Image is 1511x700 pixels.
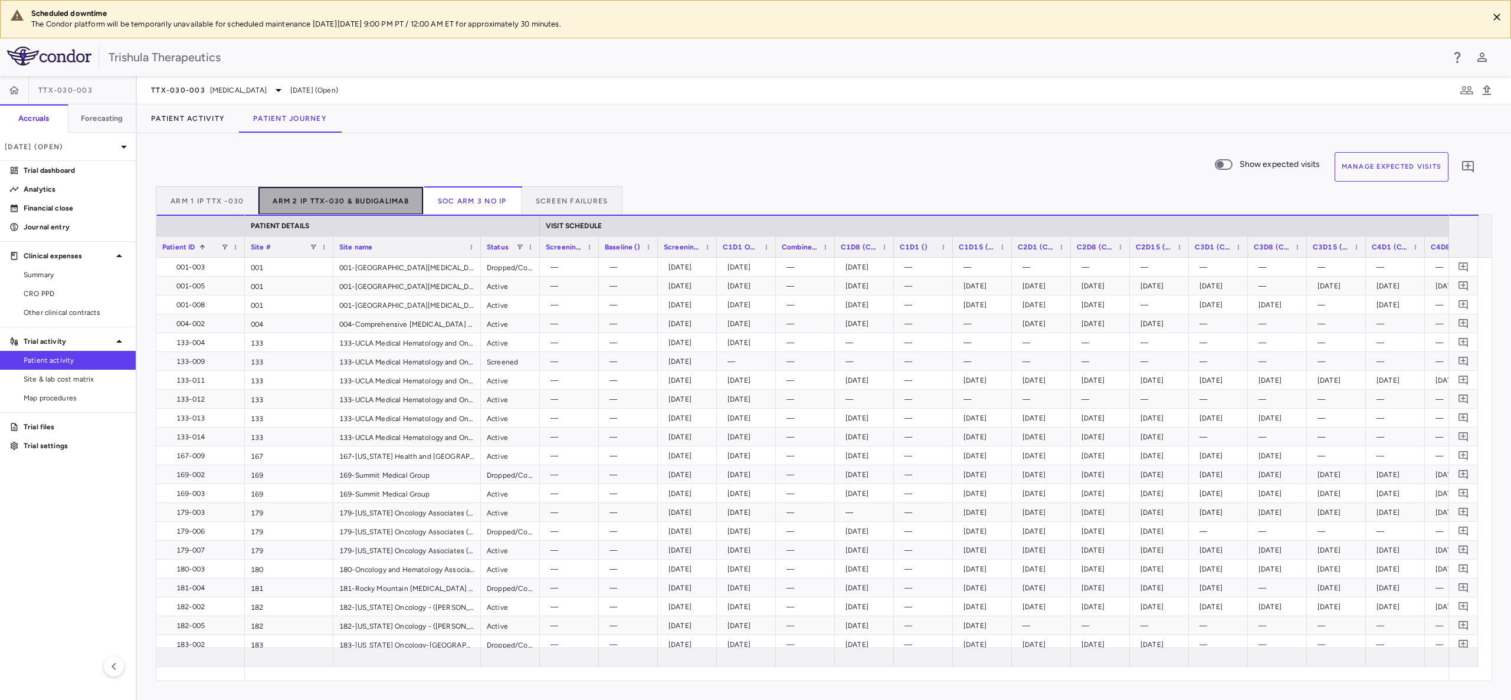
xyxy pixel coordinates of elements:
[1140,258,1183,277] div: —
[550,390,593,409] div: —
[1456,316,1471,331] button: Add comment
[1456,542,1471,558] button: Add comment
[333,277,481,295] div: 001-[GEOGRAPHIC_DATA][MEDICAL_DATA] -[STREET_ADDRESS][PERSON_NAME]
[167,258,239,277] div: 001-003
[24,307,126,318] span: Other clinical contracts
[1458,299,1469,310] svg: Add comment
[481,616,540,635] div: Active
[963,390,1006,409] div: —
[481,503,540,521] div: Active
[333,503,481,521] div: 179-[US_STATE] Oncology Associates ([GEOGRAPHIC_DATA]) - USOR
[1258,258,1301,277] div: —
[550,314,593,333] div: —
[1254,243,1290,251] span: C3D8 (Cycle 3 Day 8)
[481,465,540,484] div: Dropped/Complete
[668,333,711,352] div: [DATE]
[546,222,602,230] span: VISIT SCHEDULE
[1317,314,1360,333] div: —
[1199,352,1242,371] div: —
[1458,563,1469,574] svg: Add comment
[786,314,829,333] div: —
[245,560,333,578] div: 180
[1317,352,1360,371] div: —
[5,142,117,152] p: [DATE] (Open)
[167,390,239,409] div: 133-012
[727,371,770,390] div: [DATE]
[251,222,309,230] span: PATIENT DETAILS
[333,465,481,484] div: 169-Summit Medical Group
[1458,488,1469,499] svg: Add comment
[1018,243,1054,251] span: C2D1 (Cycle 2 Day 1)
[1456,334,1471,350] button: Add comment
[481,277,540,295] div: Active
[959,243,995,251] span: C1D15 (Cycle 1 Day 15)
[7,47,91,65] img: logo-full-SnFGN8VE.png
[550,352,593,371] div: —
[38,86,93,95] span: TTX-030-003
[1258,371,1301,390] div: [DATE]
[481,258,540,276] div: Dropped/Complete
[1456,523,1471,539] button: Add comment
[1317,258,1360,277] div: —
[1458,337,1469,348] svg: Add comment
[1258,352,1301,371] div: —
[481,295,540,314] div: Active
[245,541,333,559] div: 179
[1458,157,1478,177] button: Add comment
[1456,353,1471,369] button: Add comment
[481,371,540,389] div: Active
[845,352,888,371] div: —
[727,333,770,352] div: [DATE]
[1140,352,1183,371] div: —
[245,390,333,408] div: 133
[1258,295,1301,314] div: [DATE]
[845,390,888,409] div: —
[333,428,481,446] div: 133-UCLA Medical Hematology and Oncology
[333,258,481,276] div: 001-[GEOGRAPHIC_DATA][MEDICAL_DATA] -[STREET_ADDRESS][PERSON_NAME]
[333,522,481,540] div: 179-[US_STATE] Oncology Associates ([GEOGRAPHIC_DATA]) - USOR
[156,186,258,215] button: Arm 1 IP TTX -030
[1335,152,1449,182] button: Manage Expected Visits
[109,48,1443,66] div: Trishula Therapeutics
[845,314,888,333] div: [DATE]
[245,484,333,502] div: 169
[245,314,333,333] div: 004
[1140,314,1183,333] div: [DATE]
[1376,390,1419,409] div: —
[290,85,338,96] span: [DATE] (Open)
[841,243,877,251] span: C1D8 (Cycle 1 Day 8)
[481,409,540,427] div: Active
[481,635,540,653] div: Dropped/Complete
[24,422,126,432] p: Trial files
[1458,525,1469,537] svg: Add comment
[1456,429,1471,445] button: Add comment
[727,277,770,295] div: [DATE]
[333,295,481,314] div: 001-[GEOGRAPHIC_DATA][MEDICAL_DATA] -[STREET_ADDRESS][PERSON_NAME]
[481,560,540,578] div: Active
[1458,507,1469,518] svg: Add comment
[1258,333,1301,352] div: —
[167,295,239,314] div: 001-008
[1081,390,1124,409] div: —
[963,371,1006,390] div: [DATE]
[1258,277,1301,295] div: —
[1376,258,1419,277] div: —
[1456,278,1471,294] button: Add comment
[1456,391,1471,407] button: Add comment
[1317,295,1360,314] div: —
[333,541,481,559] div: 179-[US_STATE] Oncology Associates ([GEOGRAPHIC_DATA]) - USOR
[18,113,49,124] h6: Accruals
[782,243,818,251] span: Combined Baseline and C1D1 Visit ()
[786,258,829,277] div: —
[487,243,509,251] span: Status
[668,277,711,295] div: [DATE]
[1456,617,1471,633] button: Add comment
[900,243,927,251] span: C1D1 ()
[904,277,947,295] div: —
[1022,295,1065,314] div: [DATE]
[1376,333,1419,352] div: —
[727,390,770,409] div: [DATE]
[1199,371,1242,390] div: [DATE]
[1372,243,1408,251] span: C4D1 (Cycle 4 Day 1)
[333,560,481,578] div: 180-Oncology and Hematology Associates of [GEOGRAPHIC_DATA][US_STATE] ([GEOGRAPHIC_DATA]) - USOR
